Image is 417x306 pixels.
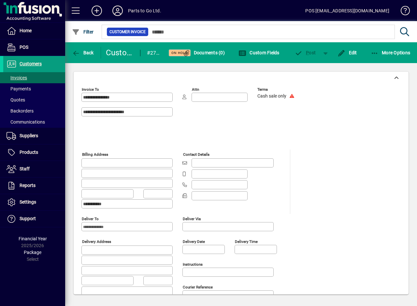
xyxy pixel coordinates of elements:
div: #274483 - TERMINAL COVERS [147,48,161,58]
a: Settings [3,194,65,210]
span: Invoices [7,75,27,80]
span: Communications [7,119,45,125]
button: Custom Fields [237,47,281,59]
span: Filter [72,29,94,34]
button: Profile [107,5,128,17]
app-page-header-button: Back [65,47,101,59]
span: Home [20,28,32,33]
span: P [306,50,309,55]
span: Financial Year [19,236,47,241]
span: Package [24,250,41,255]
mat-label: Courier Reference [183,285,213,289]
mat-label: Attn [192,87,199,92]
button: Documents (0) [181,47,226,59]
span: Customers [20,61,42,66]
span: Edit [338,50,357,55]
button: Edit [336,47,359,59]
div: POS [EMAIL_ADDRESS][DOMAIN_NAME] [305,6,389,16]
span: More Options [371,50,410,55]
a: Communications [3,116,65,127]
mat-label: Delivery time [235,239,258,244]
a: Reports [3,178,65,194]
span: Products [20,150,38,155]
button: Post [292,47,319,59]
span: Customer Invoice [109,29,146,35]
span: Staff [20,166,30,171]
mat-label: Delivery date [183,239,205,244]
a: Backorders [3,105,65,116]
span: Back [72,50,94,55]
span: Support [20,216,36,221]
mat-label: Instructions [183,262,203,266]
a: POS [3,39,65,56]
span: Backorders [7,108,34,113]
a: Staff [3,161,65,177]
span: Quotes [7,97,25,102]
mat-label: Deliver To [82,216,99,221]
button: Filter [70,26,95,38]
button: Back [70,47,95,59]
span: Custom Fields [238,50,280,55]
span: ost [295,50,316,55]
a: Support [3,211,65,227]
span: On hold [171,51,188,55]
a: Quotes [3,94,65,105]
span: Suppliers [20,133,38,138]
span: Payments [7,86,31,91]
button: More Options [369,47,412,59]
button: Add [86,5,107,17]
a: Invoices [3,72,65,83]
mat-label: Deliver via [183,216,201,221]
span: Reports [20,183,36,188]
a: Knowledge Base [396,1,409,22]
span: POS [20,45,28,50]
a: Products [3,144,65,161]
div: Customer Invoice [106,47,134,58]
span: Cash sale only [257,94,286,99]
span: Terms [257,87,296,92]
span: Documents (0) [182,50,225,55]
div: Parts to Go Ltd. [128,6,161,16]
a: Payments [3,83,65,94]
mat-label: Invoice To [82,87,99,92]
span: Settings [20,199,36,205]
a: Suppliers [3,128,65,144]
a: Home [3,23,65,39]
